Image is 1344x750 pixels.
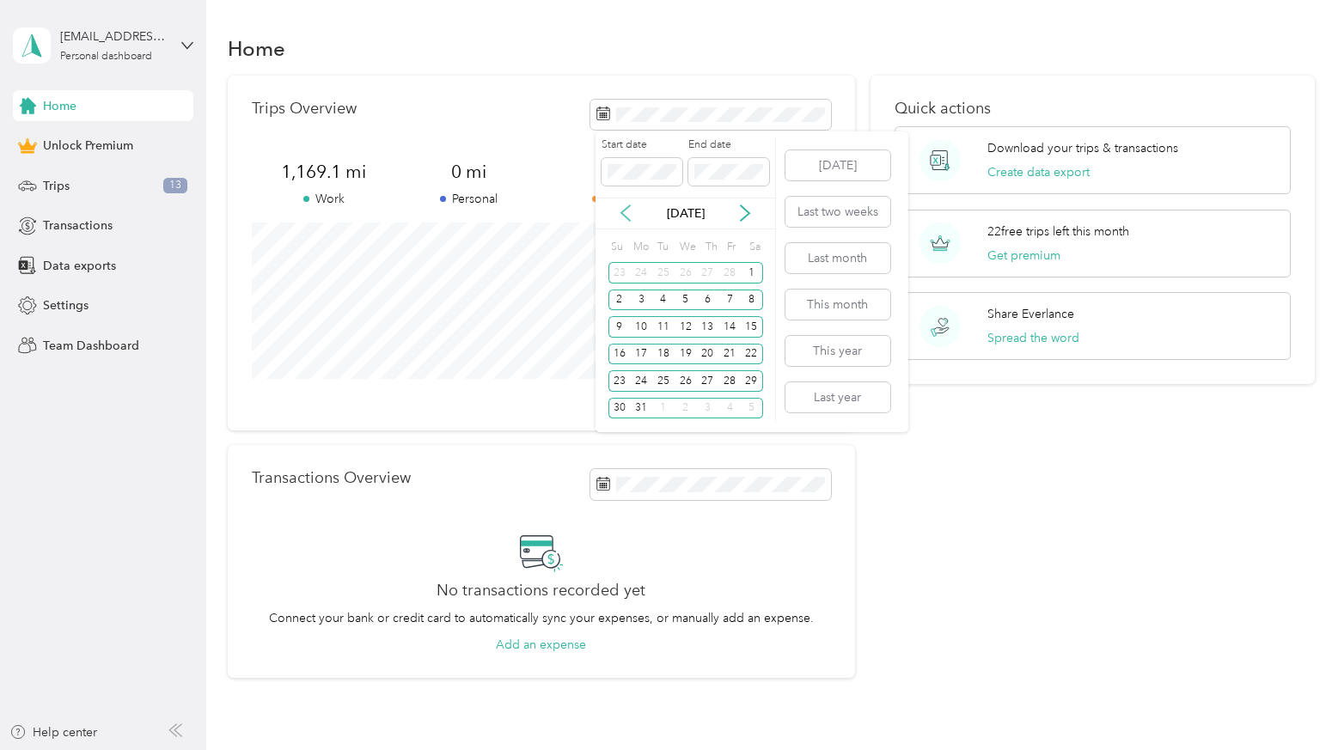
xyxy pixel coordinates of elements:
[741,398,763,419] div: 5
[696,398,718,419] div: 3
[652,262,675,284] div: 25
[718,344,741,365] div: 21
[895,100,1291,118] p: Quick actions
[688,137,769,153] label: End date
[396,160,541,184] span: 0 mi
[696,290,718,311] div: 6
[741,370,763,392] div: 29
[43,296,89,314] span: Settings
[655,235,671,259] div: Tu
[987,139,1178,157] p: Download your trips & transactions
[608,398,631,419] div: 30
[741,344,763,365] div: 22
[630,290,652,311] div: 3
[987,305,1074,323] p: Share Everlance
[675,290,697,311] div: 5
[43,97,76,115] span: Home
[718,398,741,419] div: 4
[541,160,687,184] span: 0 mi
[702,235,718,259] div: Th
[675,316,697,338] div: 12
[785,290,890,320] button: This month
[677,235,697,259] div: We
[718,316,741,338] div: 14
[252,100,357,118] p: Trips Overview
[741,290,763,311] div: 8
[608,290,631,311] div: 2
[608,262,631,284] div: 23
[718,262,741,284] div: 28
[43,177,70,195] span: Trips
[602,137,682,153] label: Start date
[1248,654,1344,750] iframe: Everlance-gr Chat Button Frame
[652,370,675,392] div: 25
[43,257,116,275] span: Data exports
[652,290,675,311] div: 4
[987,329,1079,347] button: Spread the word
[741,262,763,284] div: 1
[630,316,652,338] div: 10
[652,398,675,419] div: 1
[785,382,890,412] button: Last year
[608,370,631,392] div: 23
[741,316,763,338] div: 15
[608,235,625,259] div: Su
[60,27,168,46] div: [EMAIL_ADDRESS][DOMAIN_NAME]
[252,160,397,184] span: 1,169.1 mi
[675,398,697,419] div: 2
[650,204,722,223] p: [DATE]
[43,216,113,235] span: Transactions
[718,370,741,392] div: 28
[652,316,675,338] div: 11
[696,262,718,284] div: 27
[785,150,890,180] button: [DATE]
[252,469,411,487] p: Transactions Overview
[696,370,718,392] div: 27
[675,344,697,365] div: 19
[630,370,652,392] div: 24
[608,344,631,365] div: 16
[987,223,1129,241] p: 22 free trips left this month
[43,337,139,355] span: Team Dashboard
[675,262,697,284] div: 26
[9,723,97,741] button: Help center
[718,290,741,311] div: 7
[43,137,133,155] span: Unlock Premium
[630,344,652,365] div: 17
[228,40,285,58] h1: Home
[696,344,718,365] div: 20
[541,190,687,208] p: Other
[785,243,890,273] button: Last month
[747,235,763,259] div: Sa
[724,235,741,259] div: Fr
[987,163,1090,181] button: Create data export
[437,582,645,600] h2: No transactions recorded yet
[675,370,697,392] div: 26
[608,316,631,338] div: 9
[269,609,814,627] p: Connect your bank or credit card to automatically sync your expenses, or manually add an expense.
[630,398,652,419] div: 31
[987,247,1060,265] button: Get premium
[60,52,152,62] div: Personal dashboard
[785,197,890,227] button: Last two weeks
[496,636,586,654] button: Add an expense
[252,190,397,208] p: Work
[630,262,652,284] div: 24
[785,336,890,366] button: This year
[396,190,541,208] p: Personal
[652,344,675,365] div: 18
[163,178,187,193] span: 13
[630,235,649,259] div: Mo
[696,316,718,338] div: 13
